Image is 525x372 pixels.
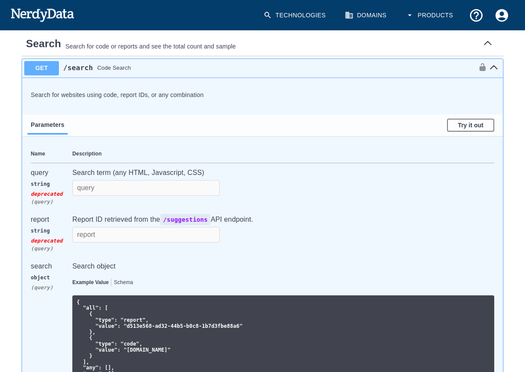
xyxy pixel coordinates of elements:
[482,311,515,343] iframe: Drift Widget Chat Controller
[31,245,72,252] div: ( query )
[26,36,61,52] a: Search
[400,3,460,28] button: Products
[72,280,109,286] button: Example Value
[160,214,211,225] code: /suggestions
[72,261,494,272] p: Search object
[31,121,65,128] span: Parameters
[97,64,131,72] div: Code Search
[26,38,61,49] span: Search
[72,168,494,178] p: Search term (any HTML, Javascript, CSS)
[340,3,393,28] a: Domains
[31,91,494,100] p: Search for websites using code, report IDs, or any combination
[72,214,494,225] p: Report ID retrieved from the API endpoint.
[347,55,520,316] iframe: Drift Widget Chat Window
[72,145,494,163] th: Description
[24,61,474,75] button: GET/searchCode Search
[31,237,72,245] div: deprecated
[31,272,72,284] div: object
[31,168,67,178] div: query
[10,6,74,23] img: NerdyData.com
[31,190,72,198] div: deprecated
[31,145,72,163] th: Name
[31,261,67,272] div: search
[481,37,495,50] button: Collapse operation
[31,214,67,225] div: report
[72,227,220,243] input: report
[31,198,72,206] div: ( query )
[63,63,93,73] a: /search
[114,280,133,286] button: Schema
[72,180,220,196] input: query
[65,42,476,51] p: Search for code or reports and see the total count and sample
[63,64,93,72] span: /search
[463,3,489,28] button: Support and Documentation
[489,3,515,28] button: Account Settings
[24,61,59,75] span: GET
[31,225,72,237] div: string
[31,284,72,291] div: ( query )
[258,3,333,28] a: Technologies
[31,178,72,190] div: string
